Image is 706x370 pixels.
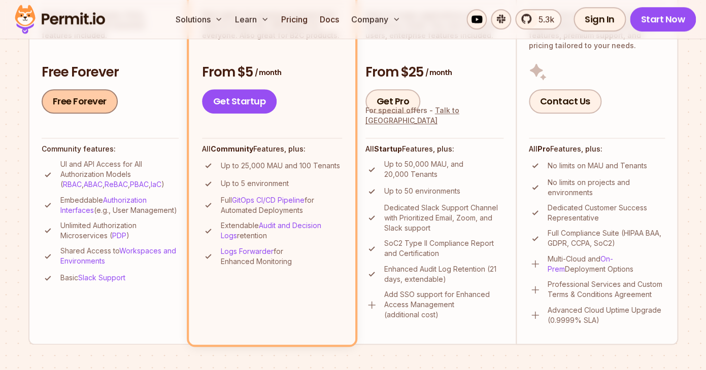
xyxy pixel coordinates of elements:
[537,144,550,153] strong: Pro
[221,178,289,189] p: Up to 5 environment
[211,144,253,153] strong: Community
[231,9,273,29] button: Learn
[630,7,696,31] a: Start Now
[172,9,227,29] button: Solutions
[384,159,503,179] p: Up to 50,000 MAU, and 20,000 Tenants
[84,180,103,189] a: ABAC
[221,247,274,255] a: Logs Forwarder
[60,195,179,215] p: Embeddable (e.g., User Management)
[202,89,277,114] a: Get Startup
[60,273,125,283] p: Basic
[105,180,128,189] a: ReBAC
[130,180,149,189] a: PBAC
[515,9,561,29] a: 5.3k
[63,180,82,189] a: RBAC
[60,196,147,214] a: Authorization Interfaces
[384,203,503,233] p: Dedicated Slack Support Channel with Prioritized Email, Zoom, and Slack support
[574,7,626,31] a: Sign In
[221,221,321,240] a: Audit and Decision Logs
[365,144,503,154] h4: All Features, plus:
[384,264,503,284] p: Enhanced Audit Log Retention (21 days, extendable)
[384,186,460,196] p: Up to 50 environments
[548,228,665,248] p: Full Compliance Suite (HIPAA BAA, GDPR, CCPA, SoC2)
[529,89,601,114] a: Contact Us
[548,161,647,171] p: No limits on MAU and Tenants
[548,203,665,223] p: Dedicated Customer Success Representative
[384,238,503,258] p: SoC2 Type II Compliance Report and Certification
[60,246,179,266] p: Shared Access to
[316,9,343,29] a: Docs
[221,246,342,267] p: for Enhanced Monitoring
[78,273,125,282] a: Slack Support
[42,63,179,82] h3: Free Forever
[365,89,421,114] a: Get Pro
[221,195,342,215] p: Full for Automated Deployments
[365,105,503,126] div: For special offers -
[347,9,405,29] button: Company
[425,67,452,78] span: / month
[548,177,665,198] p: No limits on projects and environments
[112,231,126,240] a: PDP
[548,254,665,274] p: Multi-Cloud and Deployment Options
[42,144,179,154] h4: Community features:
[548,254,613,273] a: On-Prem
[221,220,342,241] p: Extendable retention
[151,180,161,189] a: IaC
[384,289,503,320] p: Add SSO support for Enhanced Access Management (additional cost)
[60,220,179,241] p: Unlimited Authorization Microservices ( )
[202,63,342,82] h3: From $5
[202,144,342,154] h4: All Features, plus:
[374,144,402,153] strong: Startup
[365,63,503,82] h3: From $25
[60,159,179,190] p: UI and API Access for All Authorization Models ( , , , , )
[10,2,110,36] img: Permit logo
[255,67,281,78] span: / month
[548,279,665,300] p: Professional Services and Custom Terms & Conditions Agreement
[277,9,312,29] a: Pricing
[548,305,665,325] p: Advanced Cloud Uptime Upgrade (0.9999% SLA)
[532,13,554,25] span: 5.3k
[221,161,340,171] p: Up to 25,000 MAU and 100 Tenants
[42,89,118,114] a: Free Forever
[529,144,665,154] h4: All Features, plus:
[232,196,305,204] a: GitOps CI/CD Pipeline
